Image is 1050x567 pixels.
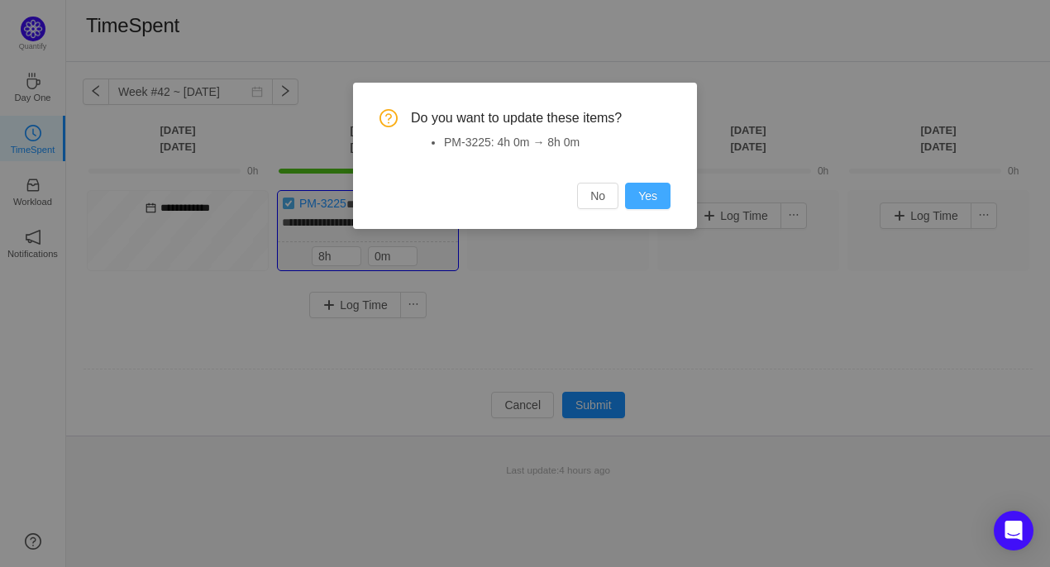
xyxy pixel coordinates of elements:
i: icon: question-circle [379,109,398,127]
button: No [577,183,618,209]
div: Open Intercom Messenger [994,511,1033,550]
button: Yes [625,183,671,209]
li: PM-3225: 4h 0m → 8h 0m [444,134,671,151]
span: Do you want to update these items? [411,109,671,127]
